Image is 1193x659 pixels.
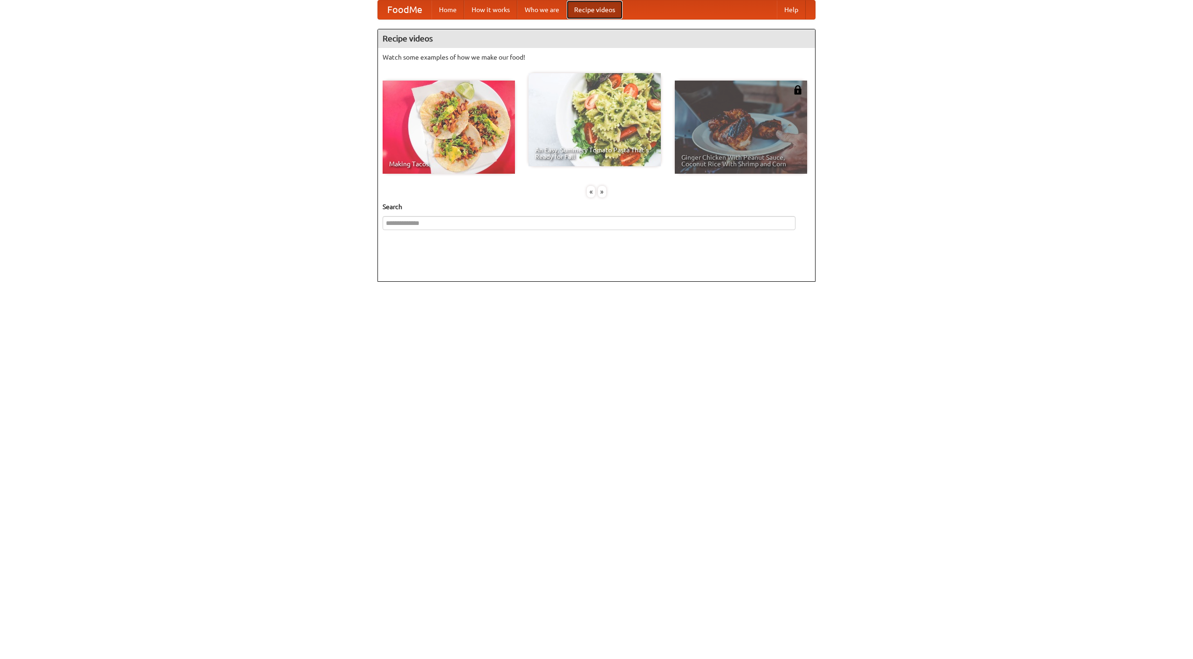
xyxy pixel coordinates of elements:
a: How it works [464,0,517,19]
a: Making Tacos [383,81,515,174]
a: FoodMe [378,0,432,19]
div: « [587,186,595,197]
a: Home [432,0,464,19]
a: Help [777,0,806,19]
div: » [598,186,606,197]
h5: Search [383,202,810,211]
a: Recipe videos [567,0,623,19]
h4: Recipe videos [378,29,815,48]
span: An Easy, Summery Tomato Pasta That's Ready for Fall [535,147,654,160]
img: 483408.png [793,85,802,95]
a: An Easy, Summery Tomato Pasta That's Ready for Fall [528,73,661,166]
a: Who we are [517,0,567,19]
p: Watch some examples of how we make our food! [383,53,810,62]
span: Making Tacos [389,161,508,167]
